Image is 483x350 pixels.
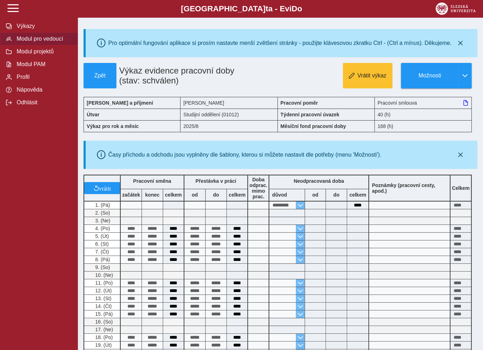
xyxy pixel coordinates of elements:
[15,23,72,29] span: Výkazy
[369,182,450,194] b: Poznámky (pracovní cesty, apod.)
[281,112,340,117] b: Týdenní pracovní úvazek
[375,109,472,120] div: 40 (h)
[84,182,120,194] button: vrátit
[265,4,268,13] span: t
[94,233,109,239] span: 5. (Út)
[87,112,99,117] b: Útvar
[94,280,113,286] span: 11. (Po)
[94,218,110,223] span: 3. (Ne)
[343,63,392,88] button: Vrátit výkaz
[94,303,112,309] span: 14. (Čt)
[116,63,248,88] h1: Výkaz evidence pracovní doby (stav: schválen)
[94,311,113,317] span: 15. (Pá)
[281,100,318,106] b: Pracovní poměr
[87,72,113,79] span: Zpět
[227,192,247,198] b: celkem
[15,36,72,42] span: Modul pro vedoucí
[142,192,163,198] b: konec
[108,40,452,46] div: Pro optimální fungování aplikace si prosím nastavte menší zvětšení stránky - použijte klávesovou ...
[15,61,72,68] span: Modul PAM
[292,4,297,13] span: D
[294,178,344,184] b: Neodpracovaná doba
[206,192,226,198] b: do
[94,327,113,332] span: 17. (Ne)
[15,99,72,106] span: Odhlásit
[94,288,112,293] span: 12. (Út)
[94,319,113,325] span: 16. (So)
[357,72,386,79] span: Vrátit výkaz
[305,192,326,198] b: od
[375,97,472,109] div: Pracovní smlouva
[94,334,113,340] span: 18. (Po)
[249,177,268,199] b: Doba odprac. mimo prac.
[195,178,236,184] b: Přestávka v práci
[184,192,205,198] b: od
[21,4,462,13] b: [GEOGRAPHIC_DATA] a - Evi
[84,63,116,88] button: Zpět
[347,192,368,198] b: celkem
[94,342,112,348] span: 19. (Út)
[121,192,142,198] b: začátek
[94,202,110,208] span: 1. (Pá)
[94,210,110,216] span: 2. (So)
[436,2,476,15] img: logo_web_su.png
[133,178,171,184] b: Pracovní směna
[94,264,110,270] span: 9. (So)
[326,192,347,198] b: do
[281,123,346,129] b: Měsíční fond pracovní doby
[272,192,287,198] b: důvod
[15,87,72,93] span: Nápověda
[375,120,472,132] div: 168 (h)
[407,72,453,79] span: Možnosti
[163,192,184,198] b: celkem
[94,241,109,247] span: 6. (St)
[15,48,72,55] span: Modul projektů
[452,185,470,191] b: Celkem
[94,257,110,262] span: 8. (Pá)
[108,152,381,158] div: Časy příchodu a odchodu jsou vyplněny dle šablony, kterou si můžete nastavit dle potřeby (menu 'M...
[94,249,109,255] span: 7. (Čt)
[180,120,277,132] div: 2025/8
[401,63,458,88] button: Možnosti
[94,296,111,301] span: 13. (St)
[180,97,277,109] div: [PERSON_NAME]
[99,185,111,191] span: vrátit
[297,4,302,13] span: o
[180,109,277,120] div: Studijní oddělení (01012)
[87,123,139,129] b: Výkaz pro rok a měsíc
[15,74,72,80] span: Profil
[94,272,113,278] span: 10. (Ne)
[87,100,153,106] b: [PERSON_NAME] a příjmení
[94,226,110,231] span: 4. (Po)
